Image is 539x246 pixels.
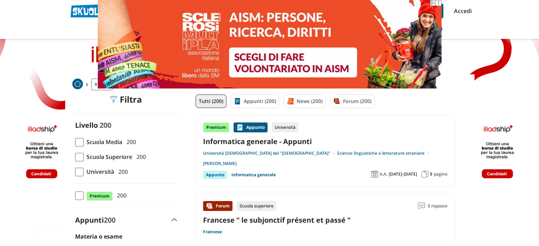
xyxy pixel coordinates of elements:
[134,152,146,161] span: 200
[283,95,326,108] a: News (200)
[203,150,337,156] a: Università [DEMOGRAPHIC_DATA] del "[DEMOGRAPHIC_DATA]"
[84,167,114,176] span: Università
[104,215,116,225] span: 200
[114,191,127,200] span: 200
[454,4,469,18] a: Accedi
[75,215,116,225] label: Appunti
[272,122,298,132] div: Università
[75,233,122,240] label: Materia o esame
[206,202,213,210] img: Forum contenuto
[333,98,340,105] img: Forum filtro contenuto
[203,215,350,225] a: Francese " le subjonctif présent et passé "
[203,201,232,211] div: Forum
[203,171,227,179] div: Appunto
[116,167,128,176] span: 200
[110,95,142,104] div: Filtra
[237,201,276,211] div: Scuola superiore
[100,120,111,130] span: 200
[72,79,83,89] img: Home
[75,120,98,130] label: Livello
[231,95,279,108] a: Appunti (200)
[203,161,237,166] a: [PERSON_NAME]
[236,124,243,131] img: Appunti contenuto
[172,218,177,221] img: Apri e chiudi sezione
[418,202,425,210] img: Commenti lettura
[196,95,226,108] a: Tutti (200)
[337,150,431,156] a: Scienze linguistiche e letterature straniere
[380,171,387,177] span: A.A.
[110,96,117,103] img: Filtra filtri mobile
[203,122,229,132] div: Premium
[371,171,378,178] img: Anno accademico
[434,171,448,177] span: pagine
[203,229,222,235] a: Francese
[234,98,241,105] img: Appunti filtro contenuto
[428,201,448,211] span: 0 risposte
[84,137,122,147] span: Scuola Media
[72,79,83,90] a: Home
[421,171,428,178] img: Pagine
[287,98,294,105] img: News filtro contenuto
[234,122,268,132] div: Appunto
[91,79,113,90] a: Ricerca
[84,152,132,161] span: Scuola Superiore
[330,95,375,108] a: Forum (200)
[124,137,136,147] span: 200
[86,191,113,201] span: Premium
[231,171,276,179] a: Informatica generale
[203,137,448,146] a: Informatica generale - Appunti
[430,171,432,177] span: 9
[389,171,417,177] span: [DATE]-[DATE]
